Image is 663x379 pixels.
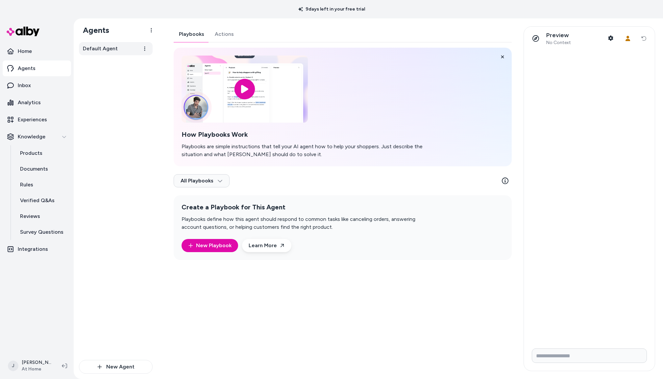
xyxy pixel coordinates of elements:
[182,203,434,211] h2: Create a Playbook for This Agent
[3,43,71,59] a: Home
[13,145,71,161] a: Products
[3,78,71,93] a: Inbox
[18,47,32,55] p: Home
[20,212,40,220] p: Reviews
[182,130,434,139] h2: How Playbooks Work
[8,361,18,371] span: J
[22,366,51,372] span: At Home
[13,177,71,193] a: Rules
[3,129,71,145] button: Knowledge
[13,161,71,177] a: Documents
[3,95,71,110] a: Analytics
[3,241,71,257] a: Integrations
[13,208,71,224] a: Reviews
[532,348,647,363] input: Write your prompt here
[294,6,369,12] p: 9 days left in your free trial
[18,133,45,141] p: Knowledge
[182,215,434,231] p: Playbooks define how this agent should respond to common tasks like canceling orders, answering a...
[20,197,55,204] p: Verified Q&As
[18,116,47,124] p: Experiences
[78,25,109,35] h1: Agents
[3,112,71,128] a: Experiences
[22,359,51,366] p: [PERSON_NAME]
[18,99,41,107] p: Analytics
[79,42,153,55] a: Default Agent
[242,239,291,252] a: Learn More
[182,143,434,158] p: Playbooks are simple instructions that tell your AI agent how to help your shoppers. Just describ...
[20,228,63,236] p: Survey Questions
[546,40,571,46] span: No Context
[20,165,48,173] p: Documents
[18,245,48,253] p: Integrations
[209,26,239,42] button: Actions
[182,239,238,252] button: New Playbook
[174,26,209,42] button: Playbooks
[20,149,42,157] p: Products
[3,60,71,76] a: Agents
[174,174,230,187] button: All Playbooks
[18,82,31,89] p: Inbox
[546,32,571,39] p: Preview
[83,45,118,53] span: Default Agent
[7,27,39,36] img: alby Logo
[188,242,232,249] a: New Playbook
[20,181,33,189] p: Rules
[181,178,223,184] span: All Playbooks
[18,64,36,72] p: Agents
[4,355,57,376] button: J[PERSON_NAME]At Home
[13,224,71,240] a: Survey Questions
[79,360,153,374] button: New Agent
[13,193,71,208] a: Verified Q&As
